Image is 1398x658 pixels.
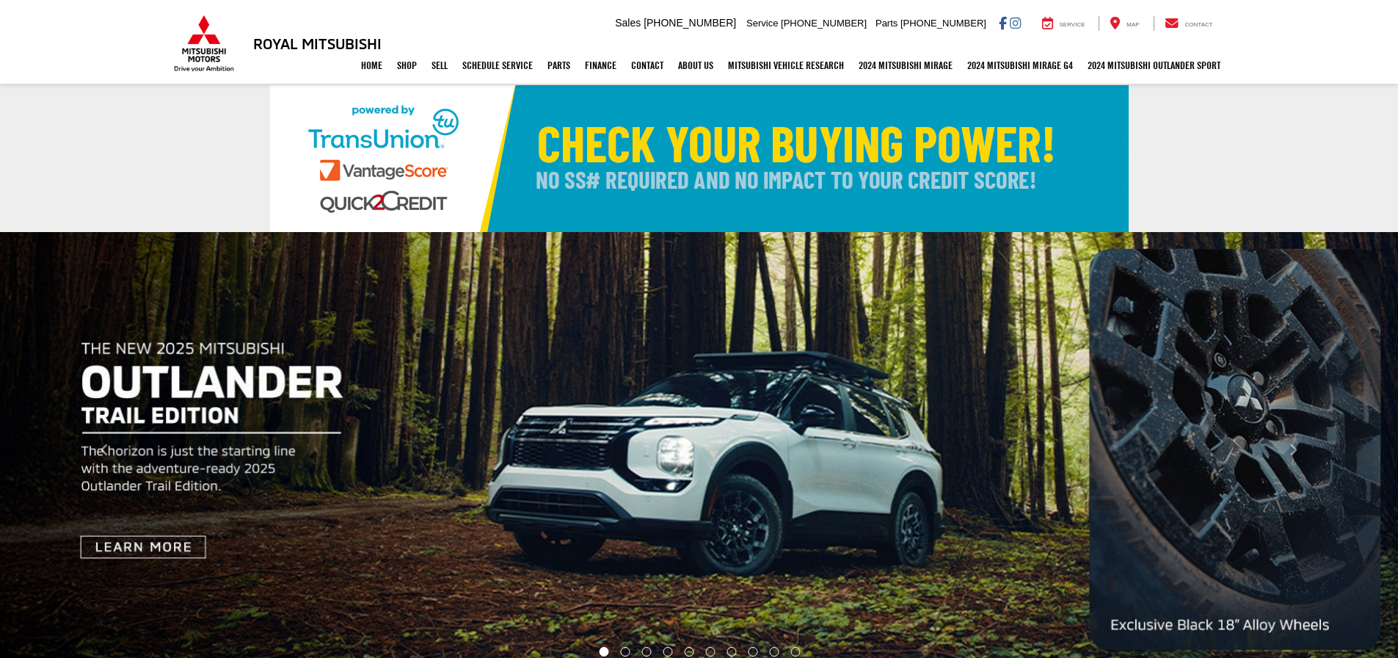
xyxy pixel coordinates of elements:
[746,18,778,29] span: Service
[727,647,736,657] li: Go to slide number 7.
[900,18,986,29] span: [PHONE_NUMBER]
[790,647,800,657] li: Go to slide number 10.
[354,47,390,84] a: Home
[1060,21,1085,28] span: Service
[642,647,652,657] li: Go to slide number 3.
[253,35,382,51] h3: Royal Mitsubishi
[624,47,671,84] a: Contact
[663,647,673,657] li: Go to slide number 4.
[705,647,715,657] li: Go to slide number 6.
[621,647,630,657] li: Go to slide number 2.
[960,47,1080,84] a: 2024 Mitsubishi Mirage G4
[671,47,721,84] a: About Us
[999,17,1007,29] a: Facebook: Click to visit our Facebook page
[721,47,851,84] a: Mitsubishi Vehicle Research
[599,647,608,657] li: Go to slide number 1.
[769,647,779,657] li: Go to slide number 9.
[748,647,757,657] li: Go to slide number 8.
[578,47,624,84] a: Finance
[1126,21,1139,28] span: Map
[1099,16,1150,31] a: Map
[1010,17,1021,29] a: Instagram: Click to visit our Instagram page
[685,647,694,657] li: Go to slide number 5.
[1154,16,1224,31] a: Contact
[615,17,641,29] span: Sales
[1080,47,1228,84] a: 2024 Mitsubishi Outlander SPORT
[424,47,455,84] a: Sell
[270,85,1129,232] img: Check Your Buying Power
[1188,261,1398,640] button: Click to view next picture.
[781,18,867,29] span: [PHONE_NUMBER]
[851,47,960,84] a: 2024 Mitsubishi Mirage
[644,17,736,29] span: [PHONE_NUMBER]
[1031,16,1096,31] a: Service
[1184,21,1212,28] span: Contact
[171,15,237,72] img: Mitsubishi
[540,47,578,84] a: Parts: Opens in a new tab
[455,47,540,84] a: Schedule Service
[875,18,898,29] span: Parts
[390,47,424,84] a: Shop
